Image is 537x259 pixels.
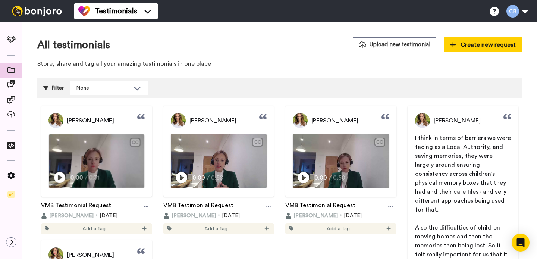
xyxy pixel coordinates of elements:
[333,173,346,182] span: 0:50
[131,138,140,146] div: CC
[78,5,90,17] img: tm-color.svg
[41,212,152,219] div: [DATE]
[7,191,15,198] img: Checklist.svg
[353,37,436,52] button: Upload new testimonial
[311,116,358,125] span: [PERSON_NAME]
[49,212,94,219] span: [PERSON_NAME]
[434,116,481,125] span: [PERSON_NAME]
[192,173,205,182] span: 0:00
[285,212,396,219] div: [DATE]
[49,134,144,188] img: Video Thumbnail
[415,135,512,213] span: I think in terms of barriers we were facing as a Local Authority, and saving memories, they were ...
[48,113,63,128] img: Profile Picture
[95,6,137,16] span: Testimonials
[285,201,355,212] a: VMB Testimonial Request
[163,201,233,212] a: VMB Testimonial Request
[293,113,308,128] img: Profile Picture
[204,225,227,233] span: Add a tag
[76,84,130,92] div: None
[70,173,84,182] span: 0:00
[171,134,267,188] img: Video Thumbnail
[9,6,65,16] img: bj-logo-header-white.svg
[41,212,94,219] button: [PERSON_NAME]
[82,225,106,233] span: Add a tag
[189,116,236,125] span: [PERSON_NAME]
[37,60,522,68] p: Store, share and tag all your amazing testimonials in one place
[450,40,516,49] span: Create new request
[512,234,530,252] div: Open Intercom Messenger
[43,81,64,95] div: Filter
[67,116,114,125] span: [PERSON_NAME]
[211,173,224,182] span: 0:58
[415,113,430,128] img: Profile Picture
[314,173,327,182] span: 0:00
[375,138,384,146] div: CC
[163,212,216,219] button: [PERSON_NAME]
[285,212,338,219] button: [PERSON_NAME]
[172,212,216,219] span: [PERSON_NAME]
[253,138,262,146] div: CC
[85,173,87,182] span: /
[89,173,102,182] span: 0:31
[293,212,338,219] span: [PERSON_NAME]
[207,173,210,182] span: /
[171,113,186,128] img: Profile Picture
[37,39,110,51] h1: All testimonials
[329,173,332,182] span: /
[327,225,350,233] span: Add a tag
[41,201,111,212] a: VMB Testimonial Request
[444,37,522,52] button: Create new request
[163,212,274,219] div: [DATE]
[293,134,389,188] img: Video Thumbnail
